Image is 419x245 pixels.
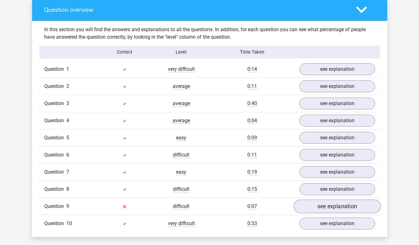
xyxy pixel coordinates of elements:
span: 3 [66,100,69,106]
span: 7 [66,169,69,175]
span: 0:15 [247,186,257,192]
span: 0:07 [247,203,257,209]
span: average [173,83,190,89]
a: see explanation [299,80,375,92]
span: 0:14 [247,66,257,72]
span: 1 [66,66,69,72]
span: Question [44,185,66,193]
span: 4 [66,118,69,123]
span: 0:40 [247,100,257,107]
span: average [173,118,190,124]
span: 9 [66,203,69,209]
span: Question [44,65,66,73]
span: 0:11 [247,152,257,158]
h4: Question overview [44,6,347,13]
span: very difficult [168,66,195,72]
a: see explanation [299,132,375,144]
span: Question [44,220,66,227]
a: see explanation [299,149,375,161]
span: 2 [66,83,69,89]
span: difficult [173,203,189,209]
div: Time Taken [209,49,294,55]
span: 6 [66,152,69,158]
span: 8 [66,186,69,192]
a: see explanation [299,98,375,109]
a: see explanation [293,200,380,214]
a: see explanation [299,115,375,127]
span: 0:33 [247,220,257,227]
span: Question [44,168,66,176]
span: 0:11 [247,83,257,89]
a: see explanation [299,218,375,229]
span: Question [44,83,66,90]
span: very difficult [168,220,195,227]
a: see explanation [299,183,375,195]
div: Level [153,49,210,55]
span: average [173,100,190,107]
span: 0:04 [247,118,257,124]
span: 10 [66,220,72,226]
span: Question [44,151,66,159]
a: see explanation [299,166,375,178]
span: Question [44,117,66,124]
span: Question [44,100,66,107]
span: 0:09 [247,135,257,141]
span: difficult [173,186,189,192]
span: Question [44,134,66,142]
span: Question [44,203,66,210]
a: see explanation [299,63,375,75]
div: Correct [96,49,153,55]
span: 5 [66,135,69,141]
span: difficult [173,152,189,158]
span: easy [176,169,186,175]
span: easy [176,135,186,141]
span: 0:19 [247,169,257,175]
div: In this section you will find the answers and explanations to all the questions. In addition, for... [40,26,380,41]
